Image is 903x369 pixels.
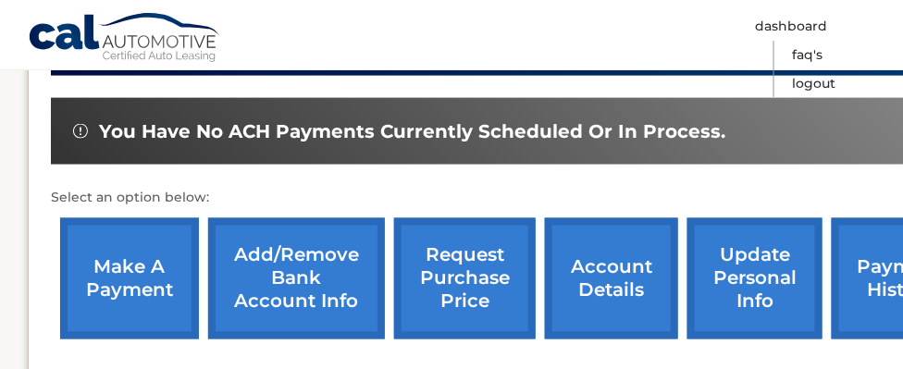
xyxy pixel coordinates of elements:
[28,12,222,66] a: Cal Automotive
[545,218,678,339] a: account details
[792,69,835,98] a: Logout
[394,218,536,339] a: request purchase price
[99,120,725,143] span: You have no ACH payments currently scheduled or in process.
[755,12,827,41] a: Dashboard
[792,41,823,69] a: FAQ's
[73,124,88,139] img: alert-white.svg
[208,218,385,339] a: Add/Remove bank account info
[60,218,199,339] a: make a payment
[687,218,823,339] a: update personal info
